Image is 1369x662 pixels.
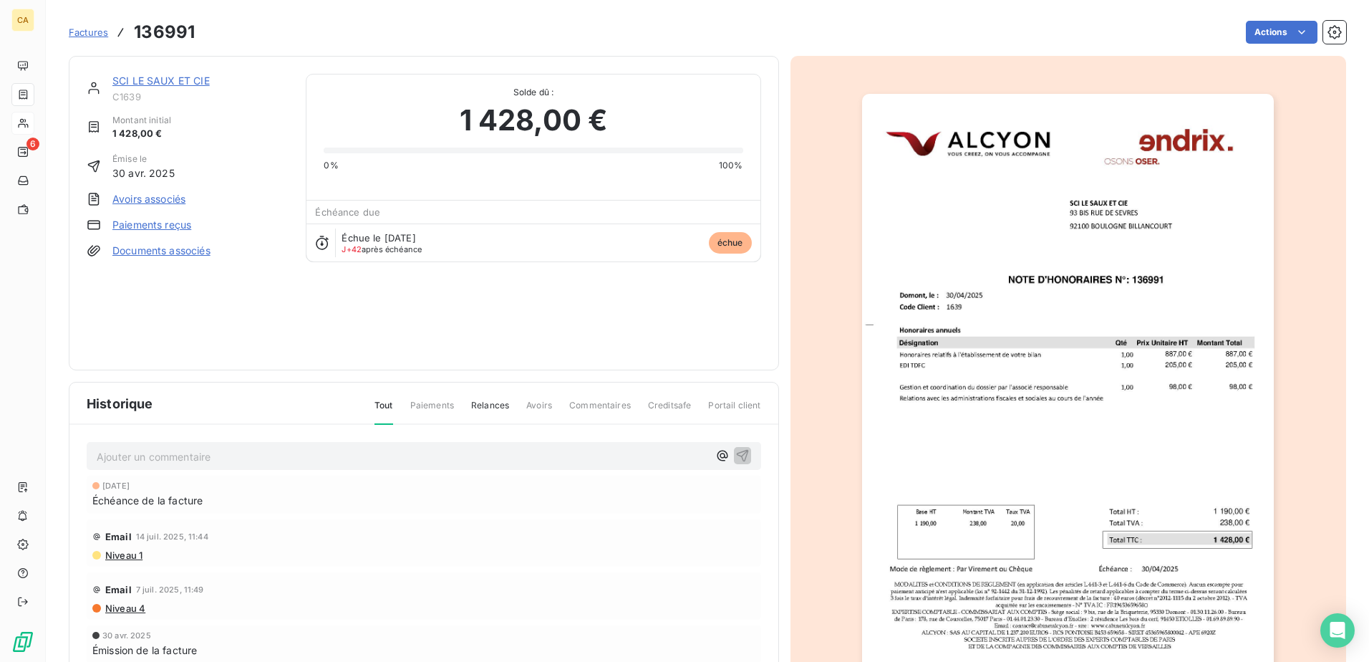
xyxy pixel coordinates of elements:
[112,127,171,141] span: 1 428,00 €
[719,159,743,172] span: 100%
[102,481,130,490] span: [DATE]
[648,399,692,423] span: Creditsafe
[112,75,210,87] a: SCI LE SAUX ET CIE
[374,399,393,425] span: Tout
[11,9,34,32] div: CA
[112,218,191,232] a: Paiements reçus
[1320,613,1355,648] div: Open Intercom Messenger
[324,159,338,172] span: 0%
[112,153,175,165] span: Émise le
[342,232,415,244] span: Échue le [DATE]
[134,19,195,45] h3: 136991
[526,399,552,423] span: Avoirs
[102,631,151,640] span: 30 avr. 2025
[112,165,175,181] span: 30 avr. 2025
[324,86,742,99] span: Solde dû :
[315,206,380,218] span: Échéance due
[92,643,197,658] span: Émission de la facture
[460,99,608,142] span: 1 428,00 €
[136,532,208,541] span: 14 juil. 2025, 11:44
[69,27,108,38] span: Factures
[104,603,145,614] span: Niveau 4
[112,114,171,127] span: Montant initial
[569,399,631,423] span: Commentaires
[136,585,204,594] span: 7 juil. 2025, 11:49
[69,25,108,39] a: Factures
[112,244,211,258] a: Documents associés
[1246,21,1317,44] button: Actions
[708,399,760,423] span: Portail client
[105,531,132,542] span: Email
[87,394,153,413] span: Historique
[105,584,132,595] span: Email
[11,630,34,653] img: Logo LeanPay
[112,91,289,102] span: C1639
[410,399,454,423] span: Paiements
[342,244,362,254] span: J+42
[709,232,752,254] span: échue
[104,550,142,561] span: Niveau 1
[26,138,39,150] span: 6
[112,192,185,206] a: Avoirs associés
[471,399,509,423] span: Relances
[92,493,203,508] span: Échéance de la facture
[342,245,422,254] span: après échéance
